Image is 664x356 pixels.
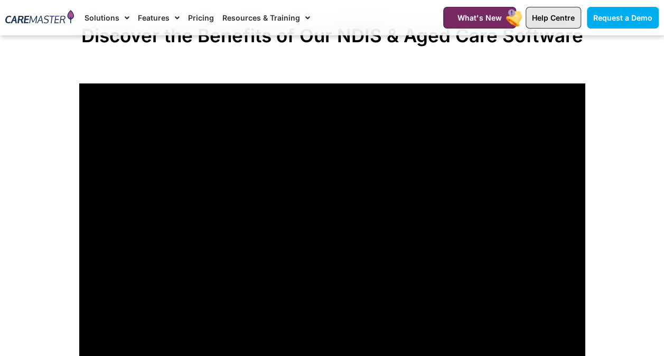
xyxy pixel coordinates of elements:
[532,13,575,22] span: Help Centre
[526,7,581,29] a: Help Centre
[443,7,516,29] a: What's New
[587,7,659,29] a: Request a Demo
[5,10,74,25] img: CareMaster Logo
[593,13,652,22] span: Request a Demo
[457,13,502,22] span: What's New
